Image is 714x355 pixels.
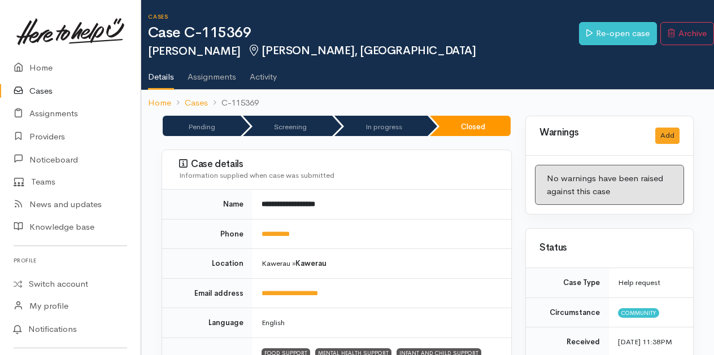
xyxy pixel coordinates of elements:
[247,43,476,58] span: [PERSON_NAME], [GEOGRAPHIC_DATA]
[535,165,684,205] div: No warnings have been raised against this case
[526,297,609,327] td: Circumstance
[14,253,127,268] h6: Profile
[148,14,579,20] h6: Cases
[208,97,259,109] li: C-115369
[148,97,171,109] a: Home
[618,308,659,317] span: Community
[148,25,579,41] h1: Case C-115369
[179,170,498,181] div: Information supplied when case was submitted
[162,278,252,308] td: Email address
[609,268,693,297] td: Help request
[579,22,657,45] a: Re-open case
[162,249,252,279] td: Location
[334,116,428,136] li: In progress
[250,57,277,89] a: Activity
[252,308,511,338] td: English
[526,268,609,297] td: Case Type
[141,90,714,116] nav: breadcrumb
[179,159,498,170] h3: Case details
[660,22,714,45] button: Archive
[185,97,208,109] a: Cases
[539,243,680,253] h3: Status
[148,45,579,58] h2: [PERSON_NAME]
[243,116,332,136] li: Screening
[162,308,252,338] td: Language
[162,190,252,219] td: Name
[618,337,672,347] time: [DATE] 11:38PM
[655,128,680,144] button: Add
[539,128,642,138] h3: Warnings
[430,116,511,136] li: Closed
[162,219,252,249] td: Phone
[262,258,326,268] span: Kawerau »
[148,57,174,90] a: Details
[163,116,241,136] li: Pending
[188,57,236,89] a: Assignments
[295,258,326,268] b: Kawerau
